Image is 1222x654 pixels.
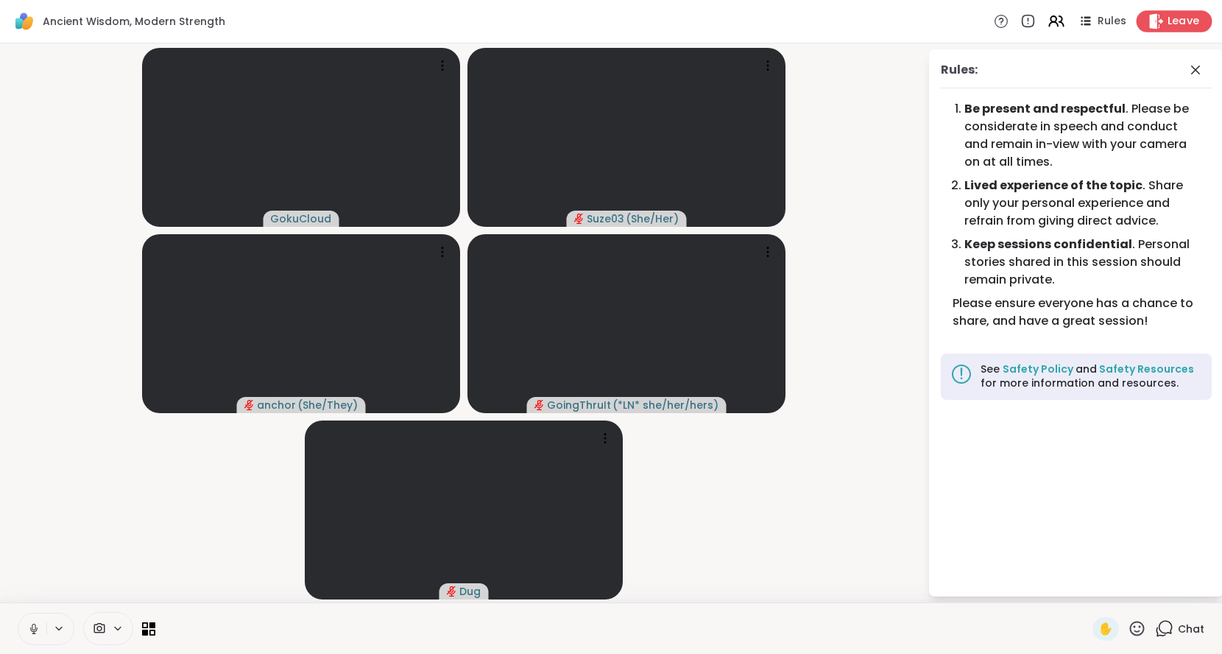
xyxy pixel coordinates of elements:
span: anchor [258,398,297,412]
img: ShareWell Logomark [12,9,37,34]
span: GokuCloud [271,211,332,226]
li: . Personal stories shared in this session should remain private. [964,236,1200,289]
span: audio-muted [534,400,545,410]
b: Be present and respectful [964,100,1126,117]
b: Keep sessions confidential [964,236,1132,253]
span: Dug [460,584,481,599]
span: ( She/Her ) [626,211,679,226]
a: Safety Policy [1003,362,1076,376]
span: ( *LN* she/her/hers ) [613,398,719,412]
span: ✋ [1098,620,1113,638]
li: . Please be considerate in speech and conduct and remain in-view with your camera on at all times. [964,100,1200,171]
span: Ancient Wisdom, Modern Strength [43,14,225,29]
span: GoingThruIt [548,398,612,412]
li: . Share only your personal experience and refrain from giving direct advice. [964,177,1200,230]
span: Leave [1168,14,1200,29]
span: Rules [1098,14,1126,29]
div: See and for more information and resources. [981,362,1203,391]
div: Please ensure everyone has a chance to share, and have a great session! [953,295,1200,330]
a: Safety Resources [1097,362,1194,376]
span: audio-muted [574,214,584,224]
div: Rules: [941,61,978,79]
span: audio-muted [244,400,255,410]
span: Suze03 [587,211,625,226]
b: Lived experience of the topic [964,177,1142,194]
span: audio-muted [447,586,457,597]
span: Chat [1178,622,1204,636]
span: ( She/They ) [298,398,359,412]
